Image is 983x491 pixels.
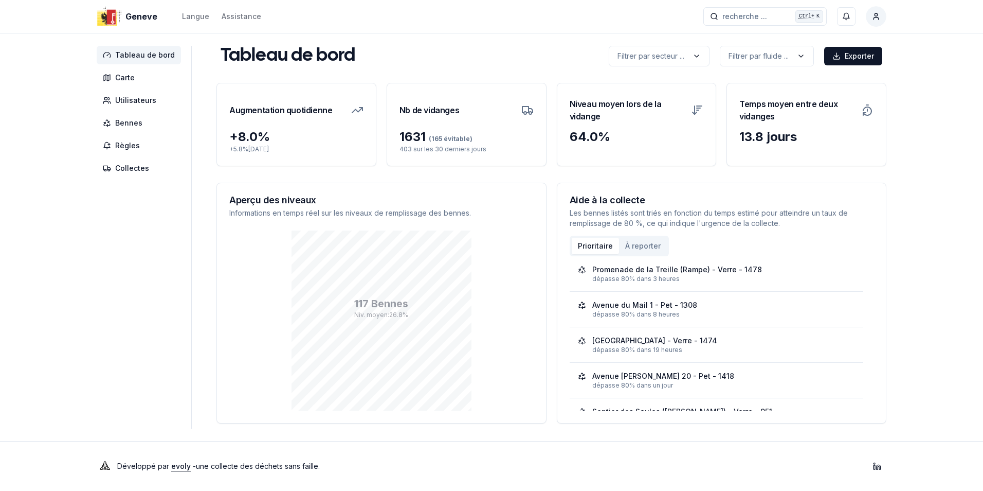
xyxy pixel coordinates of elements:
a: Geneve [97,10,161,23]
span: Carte [115,73,135,83]
img: Geneve Logo [97,4,121,29]
div: Avenue [PERSON_NAME] 20 - Pet - 1418 [592,371,734,381]
h3: Niveau moyen lors de la vidange [570,96,685,125]
button: Prioritaire [572,238,619,254]
button: recherche ...Ctrl+K [703,7,827,26]
p: Développé par - une collecte des déchets sans faille . [117,459,320,474]
h3: Augmentation quotidienne [229,96,332,125]
img: Evoly Logo [97,458,113,475]
p: Filtrer par fluide ... [729,51,789,61]
div: Promenade de la Treille (Rampe) - Verre - 1478 [592,265,762,275]
a: Collectes [97,159,185,178]
div: Sentier des Saules ([PERSON_NAME]) - Verre - 951 [592,407,772,417]
a: Assistance [222,10,261,23]
h3: Aperçu des niveaux [229,196,534,205]
a: evoly [171,462,191,470]
p: Informations en temps réel sur les niveaux de remplissage des bennes. [229,208,534,218]
button: Langue [182,10,209,23]
h3: Aide à la collecte [570,196,874,205]
div: + 8.0 % [229,129,363,145]
button: À reporter [619,238,667,254]
h3: Temps moyen entre deux vidanges [739,96,855,125]
div: 13.8 jours [739,129,873,145]
a: Tableau de bord [97,46,185,64]
div: Avenue du Mail 1 - Pet - 1308 [592,300,697,310]
p: + 5.8 % [DATE] [229,145,363,153]
a: Règles [97,136,185,155]
h3: Nb de vidanges [399,96,459,125]
span: Tableau de bord [115,50,175,60]
a: Bennes [97,114,185,132]
a: Utilisateurs [97,91,185,110]
div: dépasse 80% dans un jour [592,381,855,390]
h1: Tableau de bord [221,46,355,66]
a: Avenue du Mail 1 - Pet - 1308dépasse 80% dans 8 heures [578,300,855,319]
div: dépasse 80% dans 19 heures [592,346,855,354]
a: Carte [97,68,185,87]
span: Collectes [115,163,149,173]
a: [GEOGRAPHIC_DATA] - Verre - 1474dépasse 80% dans 19 heures [578,336,855,354]
button: label [609,46,709,66]
p: Les bennes listés sont triés en fonction du temps estimé pour atteindre un taux de remplissage de... [570,208,874,229]
div: [GEOGRAPHIC_DATA] - Verre - 1474 [592,336,717,346]
a: Sentier des Saules ([PERSON_NAME]) - Verre - 951 [578,407,855,425]
button: label [720,46,814,66]
a: Avenue [PERSON_NAME] 20 - Pet - 1418dépasse 80% dans un jour [578,371,855,390]
div: dépasse 80% dans 8 heures [592,310,855,319]
a: Promenade de la Treille (Rampe) - Verre - 1478dépasse 80% dans 3 heures [578,265,855,283]
span: Bennes [115,118,142,128]
p: Filtrer par secteur ... [617,51,684,61]
span: recherche ... [722,11,767,22]
span: Utilisateurs [115,95,156,106]
span: Geneve [125,10,157,23]
span: (165 évitable) [426,135,472,143]
button: Exporter [824,47,882,65]
div: dépasse 80% dans 3 heures [592,275,855,283]
div: 64.0 % [570,129,704,145]
span: Règles [115,141,140,151]
p: 403 sur les 30 derniers jours [399,145,534,153]
div: 1631 [399,129,534,145]
div: Langue [182,11,209,22]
